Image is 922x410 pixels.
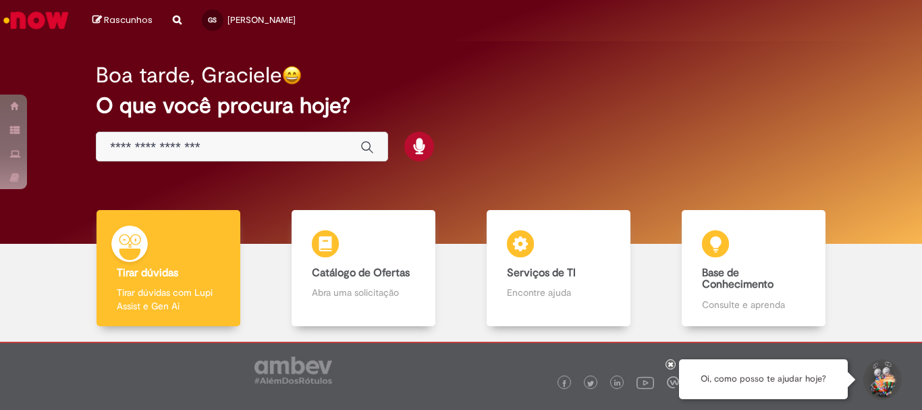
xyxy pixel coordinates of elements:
button: Iniciar Conversa de Suporte [861,359,902,400]
h2: O que você procura hoje? [96,94,826,118]
span: GS [208,16,217,24]
a: Rascunhos [92,14,153,27]
p: Consulte e aprenda [702,298,805,311]
b: Tirar dúvidas [117,266,178,280]
img: logo_footer_workplace.png [667,376,679,388]
img: happy-face.png [282,66,302,85]
img: logo_footer_youtube.png [636,374,654,391]
a: Serviços de TI Encontre ajuda [461,210,656,327]
span: Rascunhos [104,14,153,26]
img: logo_footer_twitter.png [587,380,594,387]
b: Base de Conhecimento [702,266,774,292]
p: Tirar dúvidas com Lupi Assist e Gen Ai [117,286,219,313]
a: Catálogo de Ofertas Abra uma solicitação [266,210,461,327]
span: [PERSON_NAME] [227,14,296,26]
p: Abra uma solicitação [312,286,414,299]
div: Oi, como posso te ajudar hoje? [679,359,848,399]
img: logo_footer_linkedin.png [614,380,621,388]
h2: Boa tarde, Graciele [96,63,282,87]
b: Catálogo de Ofertas [312,266,410,280]
p: Encontre ajuda [507,286,609,299]
b: Serviços de TI [507,266,576,280]
a: Tirar dúvidas Tirar dúvidas com Lupi Assist e Gen Ai [71,210,266,327]
img: logo_footer_facebook.png [561,380,568,387]
a: Base de Conhecimento Consulte e aprenda [656,210,851,327]
img: logo_footer_ambev_rotulo_gray.png [254,357,332,384]
img: ServiceNow [1,7,71,34]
